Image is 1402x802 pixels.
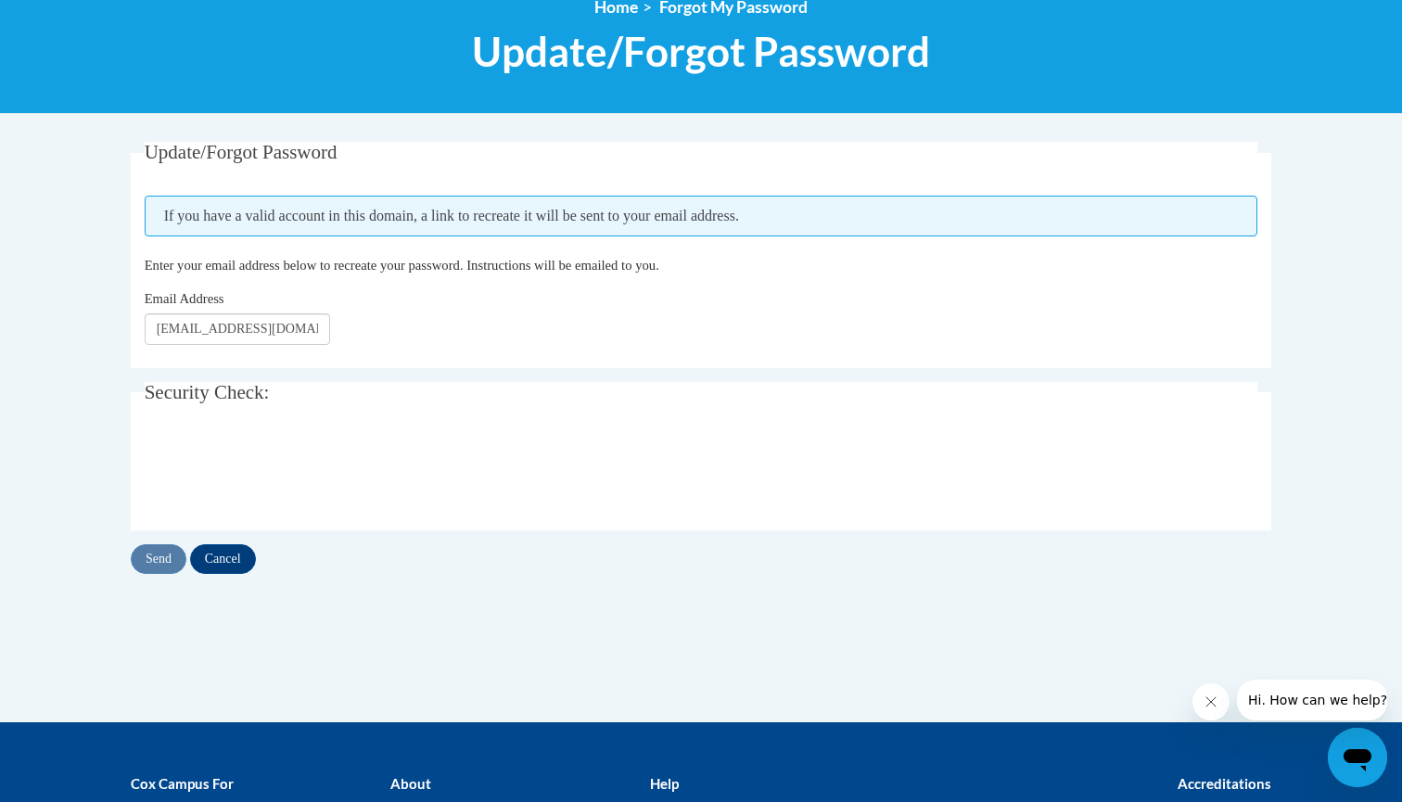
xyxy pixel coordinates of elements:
b: Cox Campus For [131,775,234,792]
span: If you have a valid account in this domain, a link to recreate it will be sent to your email addr... [145,196,1258,236]
span: Security Check: [145,381,270,403]
iframe: Message from company [1237,680,1387,720]
span: Enter your email address below to recreate your password. Instructions will be emailed to you. [145,258,659,273]
iframe: Button to launch messaging window [1328,728,1387,787]
input: Cancel [190,544,256,574]
b: Accreditations [1178,775,1271,792]
span: Email Address [145,291,224,306]
b: About [390,775,431,792]
input: Email [145,313,330,345]
span: Update/Forgot Password [145,141,338,163]
iframe: Close message [1192,683,1230,720]
b: Help [650,775,679,792]
iframe: reCAPTCHA [145,435,427,507]
span: Update/Forgot Password [472,27,930,76]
